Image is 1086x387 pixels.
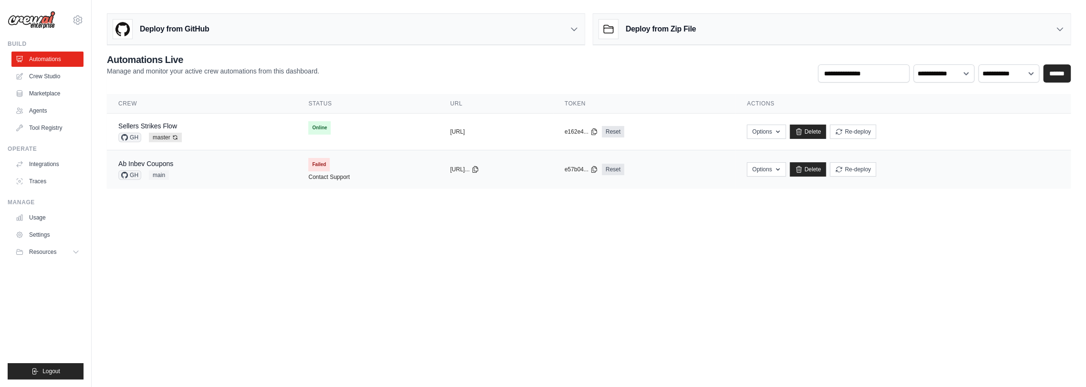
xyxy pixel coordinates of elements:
div: Build [8,40,84,48]
img: Logo [8,11,55,29]
button: Re-deploy [830,125,876,139]
a: Traces [11,174,84,189]
iframe: Chat Widget [1038,341,1086,387]
button: Re-deploy [830,162,876,177]
a: Delete [790,162,826,177]
a: Crew Studio [11,69,84,84]
a: Integrations [11,157,84,172]
a: Automations [11,52,84,67]
th: URL [439,94,553,114]
span: GH [118,133,141,142]
h3: Deploy from GitHub [140,23,209,35]
span: Failed [308,158,330,171]
a: Ab Inbev Coupons [118,160,173,167]
span: Logout [42,367,60,375]
span: Online [308,121,331,135]
span: Resources [29,248,56,256]
div: Manage [8,199,84,206]
button: Resources [11,244,84,260]
button: Options [747,125,785,139]
a: Agents [11,103,84,118]
img: GitHub Logo [113,20,132,39]
a: Reset [602,126,624,137]
button: Options [747,162,785,177]
span: main [149,170,169,180]
h3: Deploy from Zip File [626,23,696,35]
p: Manage and monitor your active crew automations from this dashboard. [107,66,319,76]
button: e162e4... [564,128,598,136]
th: Crew [107,94,297,114]
span: master [149,133,182,142]
div: Widget de chat [1038,341,1086,387]
button: e57b04... [564,166,598,173]
a: Tool Registry [11,120,84,136]
a: Reset [602,164,624,175]
th: Actions [735,94,1071,114]
a: Usage [11,210,84,225]
span: GH [118,170,141,180]
h2: Automations Live [107,53,319,66]
a: Settings [11,227,84,242]
th: Token [553,94,735,114]
a: Contact Support [308,173,350,181]
th: Status [297,94,439,114]
a: Sellers Strikes Flow [118,122,177,130]
button: Logout [8,363,84,379]
div: Operate [8,145,84,153]
a: Marketplace [11,86,84,101]
a: Delete [790,125,826,139]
